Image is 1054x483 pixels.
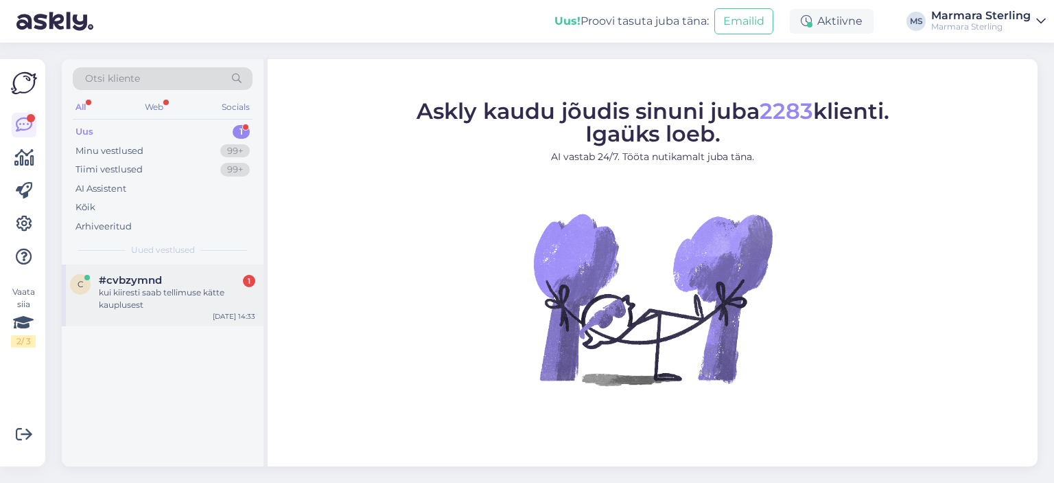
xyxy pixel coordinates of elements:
[11,335,36,348] div: 2 / 3
[131,244,195,256] span: Uued vestlused
[142,98,166,116] div: Web
[233,125,250,139] div: 1
[243,275,255,287] div: 1
[931,10,1031,21] div: Marmara Sterling
[417,150,889,164] p: AI vastab 24/7. Tööta nutikamalt juba täna.
[11,70,37,96] img: Askly Logo
[99,287,255,311] div: kui kiiresti saab tellimuse kätte kauplusest
[213,311,255,322] div: [DATE] 14:33
[11,286,36,348] div: Vaata siia
[73,98,89,116] div: All
[529,175,776,423] img: No Chat active
[75,144,143,158] div: Minu vestlused
[554,13,709,30] div: Proovi tasuta juba täna:
[75,163,143,177] div: Tiimi vestlused
[906,12,926,31] div: MS
[85,71,140,86] span: Otsi kliente
[931,10,1046,32] a: Marmara SterlingMarmara Sterling
[78,279,84,289] span: c
[417,98,889,147] span: Askly kaudu jõudis sinuni juba klienti. Igaüks loeb.
[554,14,581,27] b: Uus!
[790,9,874,34] div: Aktiivne
[220,144,250,158] div: 99+
[714,8,773,34] button: Emailid
[219,98,253,116] div: Socials
[931,21,1031,32] div: Marmara Sterling
[75,201,95,214] div: Kõik
[75,220,132,234] div: Arhiveeritud
[99,274,162,287] span: #cvbzymnd
[760,98,813,124] span: 2283
[75,182,126,196] div: AI Assistent
[220,163,250,177] div: 99+
[75,125,93,139] div: Uus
